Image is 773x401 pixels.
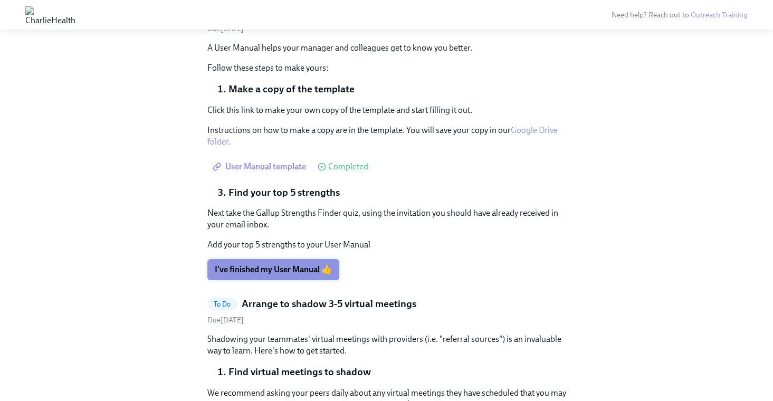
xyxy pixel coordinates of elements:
[228,365,566,379] li: Find virtual meetings to shadow
[207,125,558,147] a: Google Drive folder.
[215,161,306,172] span: User Manual template
[228,186,566,199] li: Find your top 5 strengths
[228,82,566,96] li: Make a copy of the template
[207,125,566,148] p: Instructions on how to make a copy are in the template. You will save your copy in our
[612,11,748,20] span: Need help? Reach out to
[25,6,75,23] img: CharlieHealth
[207,333,566,357] p: Shadowing your teammates' virtual meetings with providers (i.e. "referral sources") is an invalua...
[207,104,566,116] p: Click this link to make your own copy of the template and start filling it out.
[207,42,566,54] p: A User Manual helps your manager and colleagues get to know you better.
[215,264,332,275] span: I've finished my User Manual 👍
[328,163,368,171] span: Completed
[242,297,416,311] h5: Arrange to shadow 3-5 virtual meetings
[207,300,237,308] span: To Do
[207,62,566,74] p: Follow these steps to make yours:
[207,297,566,325] a: To DoArrange to shadow 3-5 virtual meetingsDue[DATE]
[207,259,339,280] button: I've finished my User Manual 👍
[207,239,566,251] p: Add your top 5 strengths to your User Manual
[207,207,566,231] p: Next take the Gallup Strengths Finder quiz, using the invitation you should have already received...
[691,11,748,20] a: Outreach Training
[207,316,244,324] span: Due [DATE]
[207,156,313,177] a: User Manual template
